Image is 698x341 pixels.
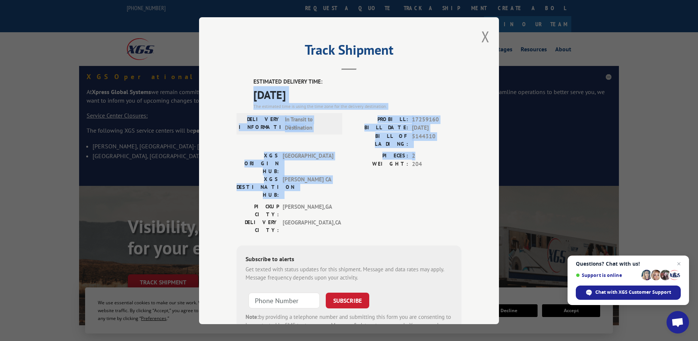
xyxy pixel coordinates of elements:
button: SUBSCRIBE [326,292,369,308]
span: Support is online [576,272,639,278]
label: DELIVERY CITY: [237,218,279,234]
label: XGS ORIGIN HUB: [237,151,279,175]
label: XGS DESTINATION HUB: [237,175,279,199]
label: ESTIMATED DELIVERY TIME: [253,78,461,86]
a: Open chat [667,311,689,334]
span: 5144310 [412,132,461,148]
label: PIECES: [349,151,408,160]
label: BILL OF LADING: [349,132,408,148]
span: Chat with XGS Customer Support [595,289,671,296]
input: Phone Number [249,292,320,308]
div: Subscribe to alerts [246,254,452,265]
span: In Transit to Destination [285,115,336,132]
span: Chat with XGS Customer Support [576,286,681,300]
span: [PERSON_NAME] CA [283,175,333,199]
span: 2 [412,151,461,160]
span: [GEOGRAPHIC_DATA] [283,151,333,175]
label: BILL DATE: [349,124,408,132]
span: [DATE] [412,124,461,132]
div: Get texted with status updates for this shipment. Message and data rates may apply. Message frequ... [246,265,452,282]
h2: Track Shipment [237,45,461,59]
span: 17259160 [412,115,461,124]
div: by providing a telephone number and submitting this form you are consenting to be contacted by SM... [246,313,452,338]
label: WEIGHT: [349,160,408,169]
label: PROBILL: [349,115,408,124]
button: Close modal [481,27,490,46]
span: Questions? Chat with us! [576,261,681,267]
label: DELIVERY INFORMATION: [239,115,281,132]
div: The estimated time is using the time zone for the delivery destination. [253,103,461,109]
span: 204 [412,160,461,169]
span: [PERSON_NAME] , GA [283,202,333,218]
strong: Note: [246,313,259,320]
span: [GEOGRAPHIC_DATA] , CA [283,218,333,234]
label: PICKUP CITY: [237,202,279,218]
span: [DATE] [253,86,461,103]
